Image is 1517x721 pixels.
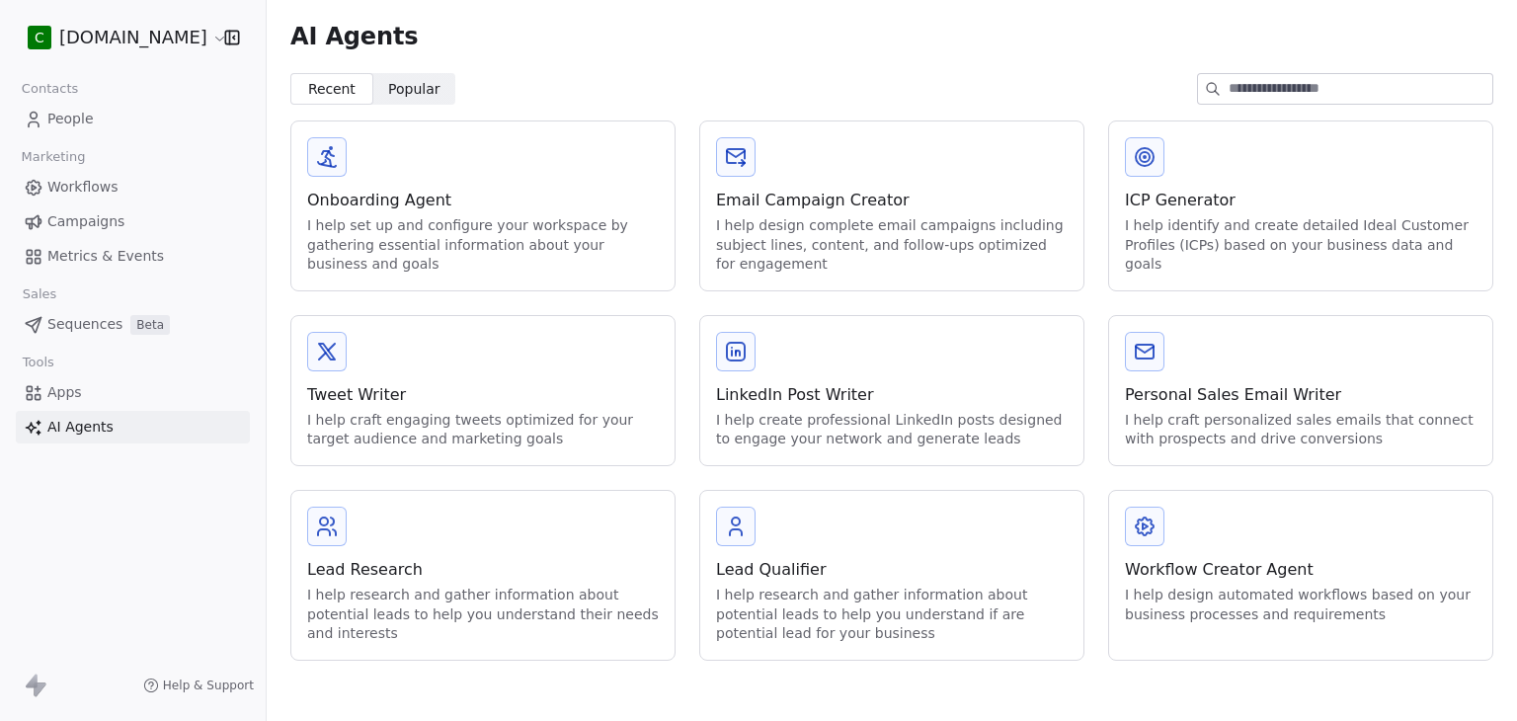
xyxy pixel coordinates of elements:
a: Help & Support [143,678,254,693]
div: I help design complete email campaigns including subject lines, content, and follow-ups optimized... [716,216,1068,275]
span: [DOMAIN_NAME] [59,25,207,50]
div: Tweet Writer [307,383,659,407]
span: Sales [14,280,65,309]
a: AI Agents [16,411,250,443]
a: SequencesBeta [16,308,250,341]
span: C [35,28,44,47]
span: AI Agents [47,417,114,438]
div: Onboarding Agent [307,189,659,212]
div: I help identify and create detailed Ideal Customer Profiles (ICPs) based on your business data an... [1125,216,1477,275]
a: Metrics & Events [16,240,250,273]
div: Lead Research [307,558,659,582]
div: LinkedIn Post Writer [716,383,1068,407]
span: Beta [130,315,170,335]
div: Email Campaign Creator [716,189,1068,212]
span: Contacts [13,74,87,104]
div: I help design automated workflows based on your business processes and requirements [1125,586,1477,624]
span: Marketing [13,142,94,172]
div: I help research and gather information about potential leads to help you understand if are potent... [716,586,1068,644]
span: Tools [14,348,62,377]
span: Help & Support [163,678,254,693]
button: C[DOMAIN_NAME] [24,21,210,54]
div: I help set up and configure your workspace by gathering essential information about your business... [307,216,659,275]
a: Apps [16,376,250,409]
a: People [16,103,250,135]
div: Personal Sales Email Writer [1125,383,1477,407]
div: Workflow Creator Agent [1125,558,1477,582]
a: Campaigns [16,205,250,238]
div: Lead Qualifier [716,558,1068,582]
span: Apps [47,382,82,403]
a: Workflows [16,171,250,203]
div: I help craft engaging tweets optimized for your target audience and marketing goals [307,411,659,449]
span: People [47,109,94,129]
span: Popular [388,79,440,100]
div: ICP Generator [1125,189,1477,212]
span: Metrics & Events [47,246,164,267]
span: AI Agents [290,22,418,51]
span: Campaigns [47,211,124,232]
div: I help craft personalized sales emails that connect with prospects and drive conversions [1125,411,1477,449]
div: I help create professional LinkedIn posts designed to engage your network and generate leads [716,411,1068,449]
div: I help research and gather information about potential leads to help you understand their needs a... [307,586,659,644]
span: Workflows [47,177,119,198]
span: Sequences [47,314,122,335]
